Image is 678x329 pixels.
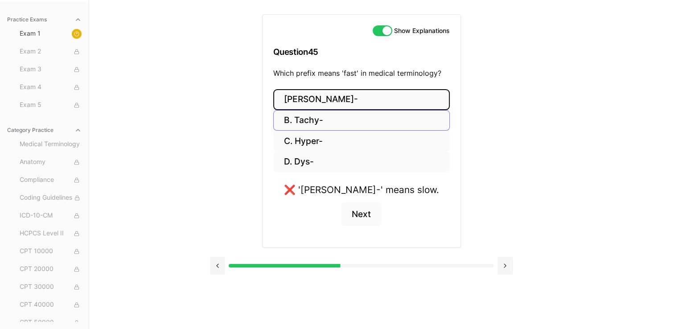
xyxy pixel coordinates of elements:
button: CPT 30000 [16,280,85,294]
span: Exam 5 [20,100,82,110]
button: CPT 20000 [16,262,85,276]
span: CPT 20000 [20,264,82,274]
button: Medical Terminology [16,137,85,152]
span: Coding Guidelines [20,193,82,203]
label: Show Explanations [394,28,450,34]
button: Exam 5 [16,98,85,112]
button: B. Tachy- [273,110,450,131]
button: C. Hyper- [273,131,450,152]
button: Exam 1 [16,27,85,41]
div: ❌ '[PERSON_NAME]-' means slow. [284,183,439,197]
button: Practice Exams [4,12,85,27]
button: Next [341,202,382,226]
span: Medical Terminology [20,140,82,149]
span: Exam 2 [20,47,82,57]
span: CPT 10000 [20,247,82,256]
button: Exam 3 [16,62,85,77]
p: Which prefix means 'fast' in medical terminology? [273,68,450,78]
span: Compliance [20,175,82,185]
button: Exam 2 [16,45,85,59]
button: Category Practice [4,123,85,137]
button: Anatomy [16,155,85,169]
button: D. Dys- [273,152,450,173]
button: Coding Guidelines [16,191,85,205]
button: Compliance [16,173,85,187]
span: HCPCS Level II [20,229,82,239]
button: CPT 40000 [16,298,85,312]
span: CPT 50000 [20,318,82,328]
span: Exam 4 [20,82,82,92]
span: CPT 30000 [20,282,82,292]
button: CPT 10000 [16,244,85,259]
span: Exam 1 [20,29,82,39]
span: Exam 3 [20,65,82,74]
span: ICD-10-CM [20,211,82,221]
span: CPT 40000 [20,300,82,310]
span: Anatomy [20,157,82,167]
button: [PERSON_NAME]- [273,89,450,110]
h3: Question 45 [273,39,450,65]
button: Exam 4 [16,80,85,95]
button: HCPCS Level II [16,226,85,241]
button: ICD-10-CM [16,209,85,223]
